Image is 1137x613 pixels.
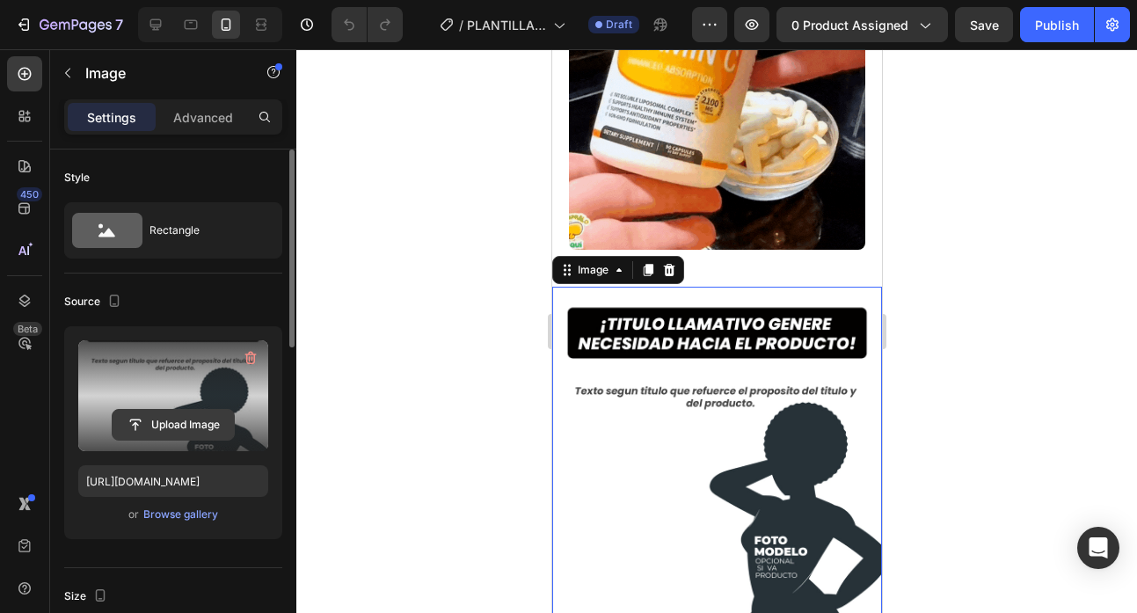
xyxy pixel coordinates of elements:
div: Browse gallery [143,507,218,522]
div: 450 [17,187,42,201]
span: Save [970,18,999,33]
div: Rectangle [149,210,257,251]
p: Advanced [173,108,233,127]
span: Draft [606,17,632,33]
button: 7 [7,7,131,42]
button: Browse gallery [142,506,219,523]
button: 0 product assigned [776,7,948,42]
div: Size [64,585,111,609]
input: https://example.com/image.jpg [78,465,268,497]
div: Beta [13,322,42,336]
div: Undo/Redo [332,7,403,42]
button: Upload Image [112,409,235,441]
span: PLANTILLA LANDING [467,16,546,34]
iframe: Design area [552,49,882,613]
p: 7 [115,14,123,35]
span: / [459,16,463,34]
button: Save [955,7,1013,42]
p: Settings [87,108,136,127]
div: Source [64,290,125,314]
div: Style [64,170,90,186]
span: 0 product assigned [791,16,908,34]
div: Publish [1035,16,1079,34]
button: Publish [1020,7,1094,42]
p: Image [85,62,235,84]
span: or [128,504,139,525]
div: Open Intercom Messenger [1077,527,1119,569]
